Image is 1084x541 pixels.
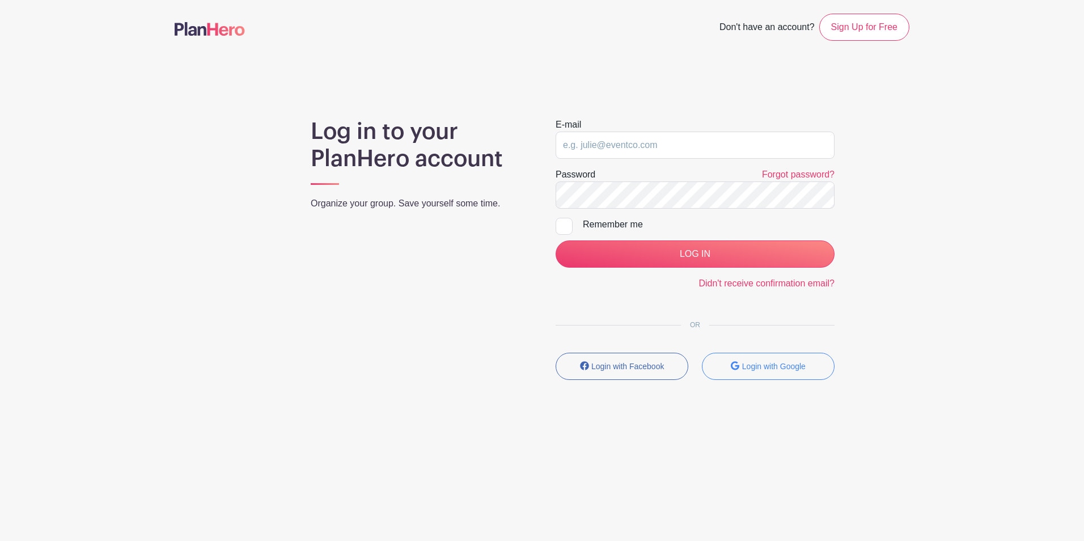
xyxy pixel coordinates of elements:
input: LOG IN [556,240,835,268]
p: Organize your group. Save yourself some time. [311,197,528,210]
span: Don't have an account? [719,16,815,41]
div: Remember me [583,218,835,231]
img: logo-507f7623f17ff9eddc593b1ce0a138ce2505c220e1c5a4e2b4648c50719b7d32.svg [175,22,245,36]
input: e.g. julie@eventco.com [556,132,835,159]
a: Didn't receive confirmation email? [698,278,835,288]
h1: Log in to your PlanHero account [311,118,528,172]
button: Login with Google [702,353,835,380]
a: Sign Up for Free [819,14,909,41]
small: Login with Google [742,362,806,371]
label: Password [556,168,595,181]
label: E-mail [556,118,581,132]
small: Login with Facebook [591,362,664,371]
a: Forgot password? [762,170,835,179]
span: OR [681,321,709,329]
button: Login with Facebook [556,353,688,380]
